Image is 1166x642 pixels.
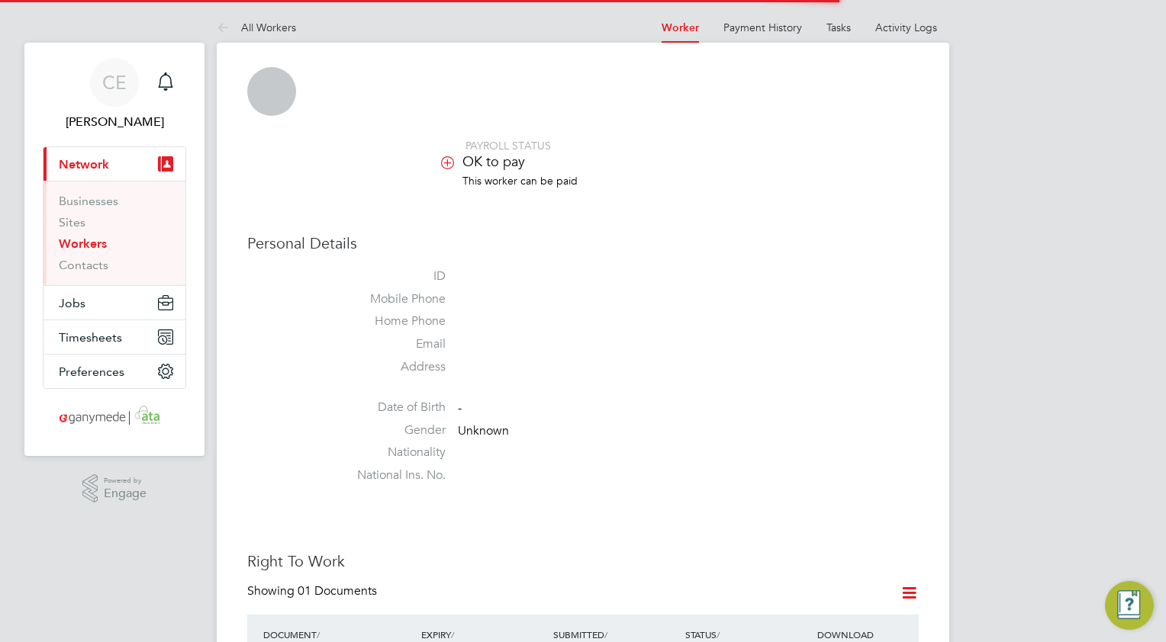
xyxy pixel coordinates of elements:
[43,147,185,181] button: Network
[247,551,919,571] h3: Right To Work
[59,330,122,345] span: Timesheets
[339,467,446,483] label: National Ins. No.
[59,258,108,272] a: Contacts
[339,313,446,329] label: Home Phone
[102,72,127,92] span: CE
[82,474,147,503] a: Powered byEngage
[59,194,118,208] a: Businesses
[462,152,525,170] span: OK to pay
[104,487,147,500] span: Engage
[458,423,509,438] span: Unknown
[462,174,578,188] span: This worker can be paid
[247,583,380,599] div: Showing
[24,43,205,456] nav: Main navigation
[43,355,185,388] button: Preferences
[59,236,107,251] a: Workers
[59,296,85,310] span: Jobs
[339,445,446,461] label: Nationality
[247,233,919,253] h3: Personal Details
[339,336,446,352] label: Email
[43,320,185,354] button: Timesheets
[104,474,147,487] span: Powered by
[317,628,320,640] span: /
[451,628,454,640] span: /
[217,21,296,34] a: All Workers
[1105,581,1154,630] button: Engage Resource Center
[826,21,851,34] a: Tasks
[43,181,185,285] div: Network
[55,404,175,429] img: ganymedesolutions-logo-retina.png
[339,268,446,284] label: ID
[43,404,186,429] a: Go to home page
[662,21,699,34] a: Worker
[717,628,720,640] span: /
[723,21,802,34] a: Payment History
[458,400,462,416] span: -
[43,113,186,131] span: Colin Earp
[59,215,85,230] a: Sites
[59,157,109,172] span: Network
[59,364,124,379] span: Preferences
[339,422,446,438] label: Gender
[604,628,607,640] span: /
[43,286,185,319] button: Jobs
[43,58,186,131] a: CE[PERSON_NAME]
[339,359,446,375] label: Address
[298,583,377,599] span: 01 Documents
[339,291,446,307] label: Mobile Phone
[465,139,551,152] span: PAYROLL STATUS
[875,21,937,34] a: Activity Logs
[339,400,446,416] label: Date of Birth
